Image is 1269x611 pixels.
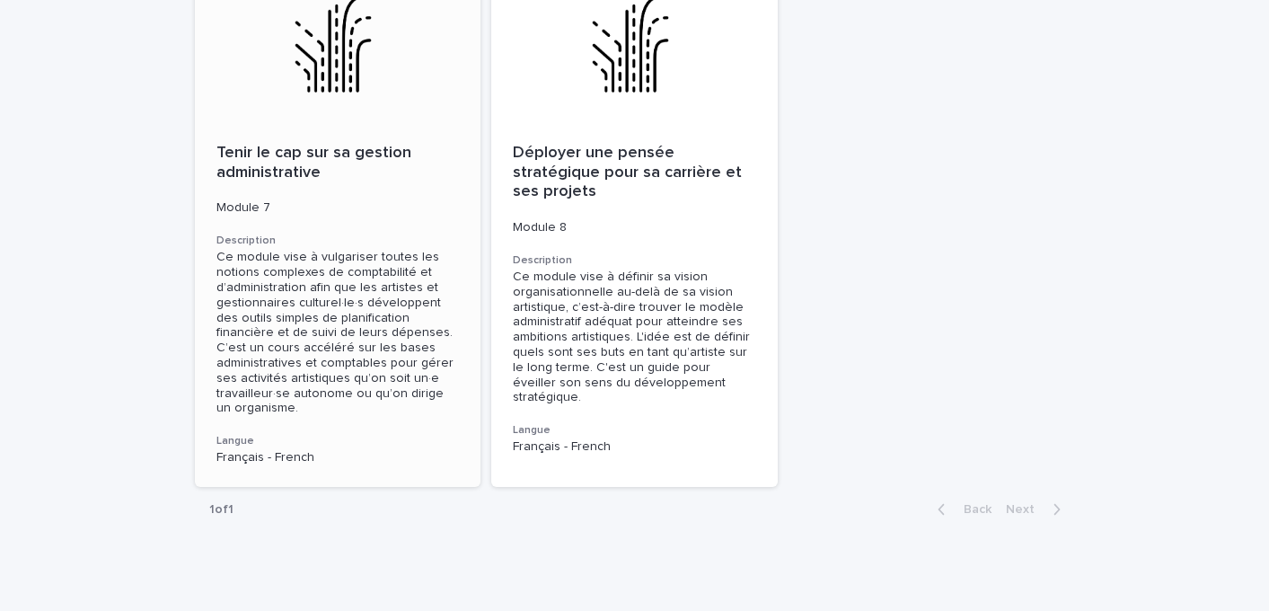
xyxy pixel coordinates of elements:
p: Module 7 [216,200,460,216]
p: Français - French [513,439,756,455]
p: Français - French [216,450,460,465]
p: Déployer une pensée stratégique pour sa carrière et ses projets [513,144,756,202]
p: 1 of 1 [195,488,248,532]
h3: Description [216,234,460,248]
p: Module 8 [513,220,756,235]
div: Ce module vise à définir sa vision organisationnelle au-delà de sa vision artistique, c’est-à-dir... [513,270,756,405]
button: Back [923,501,999,518]
p: Tenir le cap sur sa gestion administrative [216,144,460,182]
div: Ce module vise à vulgariser toutes les notions complexes de comptabilité et d’administration afin... [216,250,460,416]
h3: Langue [216,434,460,448]
button: Next [999,501,1075,518]
h3: Langue [513,423,756,438]
span: Next [1006,503,1045,516]
span: Back [953,503,991,516]
h3: Description [513,253,756,268]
